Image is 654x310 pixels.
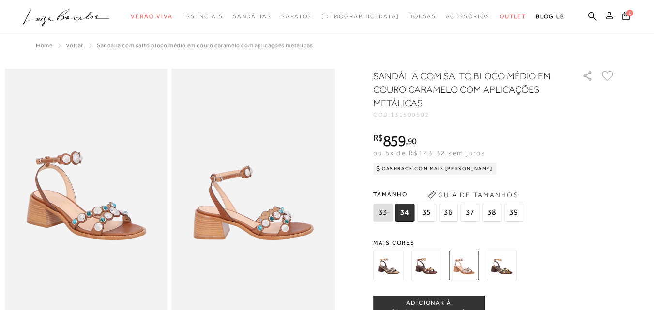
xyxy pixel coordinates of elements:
[409,8,436,26] a: noSubCategoriesText
[446,13,490,20] span: Acessórios
[500,8,527,26] a: noSubCategoriesText
[373,204,393,222] span: 33
[460,204,480,222] span: 37
[36,42,52,49] a: Home
[406,137,417,146] i: ,
[373,69,555,110] h1: SANDÁLIA COM SALTO BLOCO MÉDIO EM COURO CARAMELO COM APLICAÇÕES METÁLICAS
[449,251,479,280] img: SANDÁLIA COM SALTO BLOCO MÉDIO EM COURO CARAMELO COM APLICAÇÕES METÁLICAS
[425,187,521,203] button: Guia de Tamanhos
[131,8,172,26] a: noSubCategoriesText
[482,204,502,222] span: 38
[182,13,223,20] span: Essenciais
[439,204,458,222] span: 36
[409,13,436,20] span: Bolsas
[373,240,615,246] span: Mais cores
[536,13,564,20] span: BLOG LB
[373,187,526,202] span: Tamanho
[411,251,441,280] img: SANDÁLIA COM SALTO BLOCO MÉDIO EM COURO CAFÉ COM APLICAÇÕES METÁLICAS
[182,8,223,26] a: noSubCategoriesText
[233,13,272,20] span: Sandálias
[391,111,429,118] span: 131500602
[487,251,517,280] img: SANDÁLIA COM SALTO BLOCO MÉDIO EM COURO ONÇA COM APLICAÇÕES DE METÁLICAS
[619,11,633,24] button: 0
[373,112,567,118] div: CÓD:
[373,251,403,280] img: SANDÁLIA COM SALTO BLOCO MÉDIO EM CAMURÇA BEGE FENDI COM APLICAÇÕES METÁLICAS
[97,42,313,49] span: SANDÁLIA COM SALTO BLOCO MÉDIO EM COURO CARAMELO COM APLICAÇÕES METÁLICAS
[373,163,497,175] div: Cashback com Mais [PERSON_NAME]
[500,13,527,20] span: Outlet
[281,13,312,20] span: Sapatos
[504,204,523,222] span: 39
[395,204,414,222] span: 34
[373,149,485,157] span: ou 6x de R$143,32 sem juros
[417,204,436,222] span: 35
[373,133,383,142] i: R$
[66,42,83,49] a: Voltar
[321,8,399,26] a: noSubCategoriesText
[281,8,312,26] a: noSubCategoriesText
[536,8,564,26] a: BLOG LB
[383,132,406,149] span: 859
[408,136,417,146] span: 90
[446,8,490,26] a: noSubCategoriesText
[233,8,272,26] a: noSubCategoriesText
[626,10,633,16] span: 0
[131,13,172,20] span: Verão Viva
[321,13,399,20] span: [DEMOGRAPHIC_DATA]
